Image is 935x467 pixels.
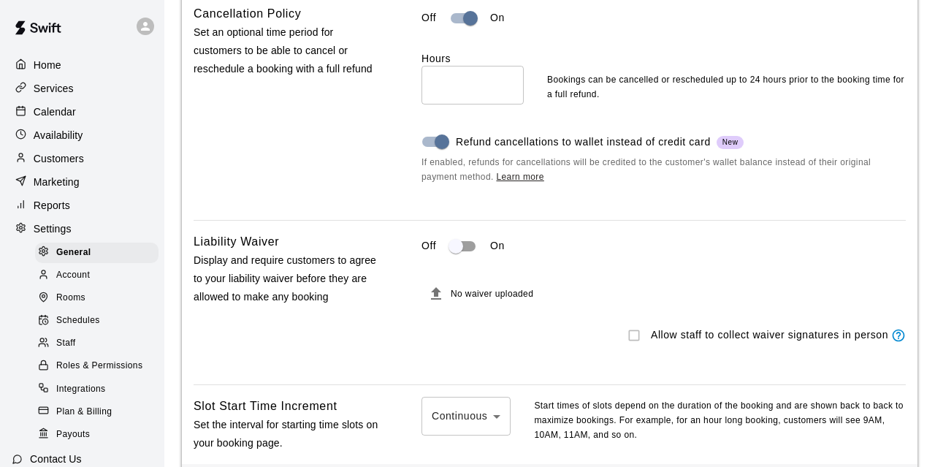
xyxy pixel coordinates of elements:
[651,327,888,343] p: Allow staff to collect waiver signatures in person
[194,397,337,416] h6: Slot Start Time Increment
[30,452,82,466] p: Contact Us
[891,328,906,343] svg: Staff members will be able to display waivers to customers in person (via the calendar or custome...
[34,105,76,119] p: Calendar
[34,151,84,166] p: Customers
[35,423,164,446] a: Payouts
[34,221,72,236] p: Settings
[194,232,279,251] h6: Liability Waiver
[12,54,153,76] a: Home
[35,378,164,400] a: Integrations
[421,51,524,66] label: Hours
[56,246,91,260] span: General
[35,265,159,286] div: Account
[421,279,451,308] button: File must be a PDF with max upload size of 2MB
[35,333,159,354] div: Staff
[421,10,436,26] p: Off
[35,243,159,263] div: General
[56,314,100,328] span: Schedules
[12,194,153,216] a: Reports
[421,156,906,185] span: If enabled, refunds for cancellations will be credited to the customer's wallet balance instead o...
[12,148,153,170] a: Customers
[34,198,70,213] p: Reports
[194,4,301,23] h6: Cancellation Policy
[12,171,153,193] a: Marketing
[56,359,142,373] span: Roles & Permissions
[35,333,164,355] a: Staff
[34,128,83,143] p: Availability
[56,336,75,351] span: Staff
[547,73,906,102] p: Bookings can be cancelled or rescheduled up to 24 hours prior to the booking time for a full refund.
[56,428,90,442] span: Payouts
[421,397,511,436] div: Continuous
[34,58,61,72] p: Home
[12,218,153,240] a: Settings
[35,311,159,331] div: Schedules
[451,289,533,299] span: No waiver uploaded
[496,172,543,182] a: Learn more
[35,287,164,310] a: Rooms
[490,238,505,254] p: On
[490,10,505,26] p: On
[35,241,164,264] a: General
[194,416,379,452] p: Set the interval for starting time slots on your booking page.
[35,425,159,445] div: Payouts
[35,355,164,378] a: Roles & Permissions
[194,23,379,79] p: Set an optional time period for customers to be able to cancel or reschedule a booking with a ful...
[35,379,159,400] div: Integrations
[194,251,379,307] p: Display and require customers to agree to your liability waiver before they are allowed to make a...
[35,356,159,376] div: Roles & Permissions
[35,400,164,423] a: Plan & Billing
[35,402,159,422] div: Plan & Billing
[456,134,744,150] span: Refund cancellations to wallet instead of credit card
[56,382,106,397] span: Integrations
[534,399,906,443] p: Start times of slots depend on the duration of the booking and are shown back to back to maximize...
[56,405,112,419] span: Plan & Billing
[34,175,80,189] p: Marketing
[56,268,90,283] span: Account
[12,101,153,123] a: Calendar
[421,238,436,254] p: Off
[12,77,153,99] a: Services
[12,124,153,146] a: Availability
[34,81,74,96] p: Services
[56,291,85,305] span: Rooms
[717,137,744,148] span: New
[35,288,159,308] div: Rooms
[35,264,164,286] a: Account
[35,310,164,333] a: Schedules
